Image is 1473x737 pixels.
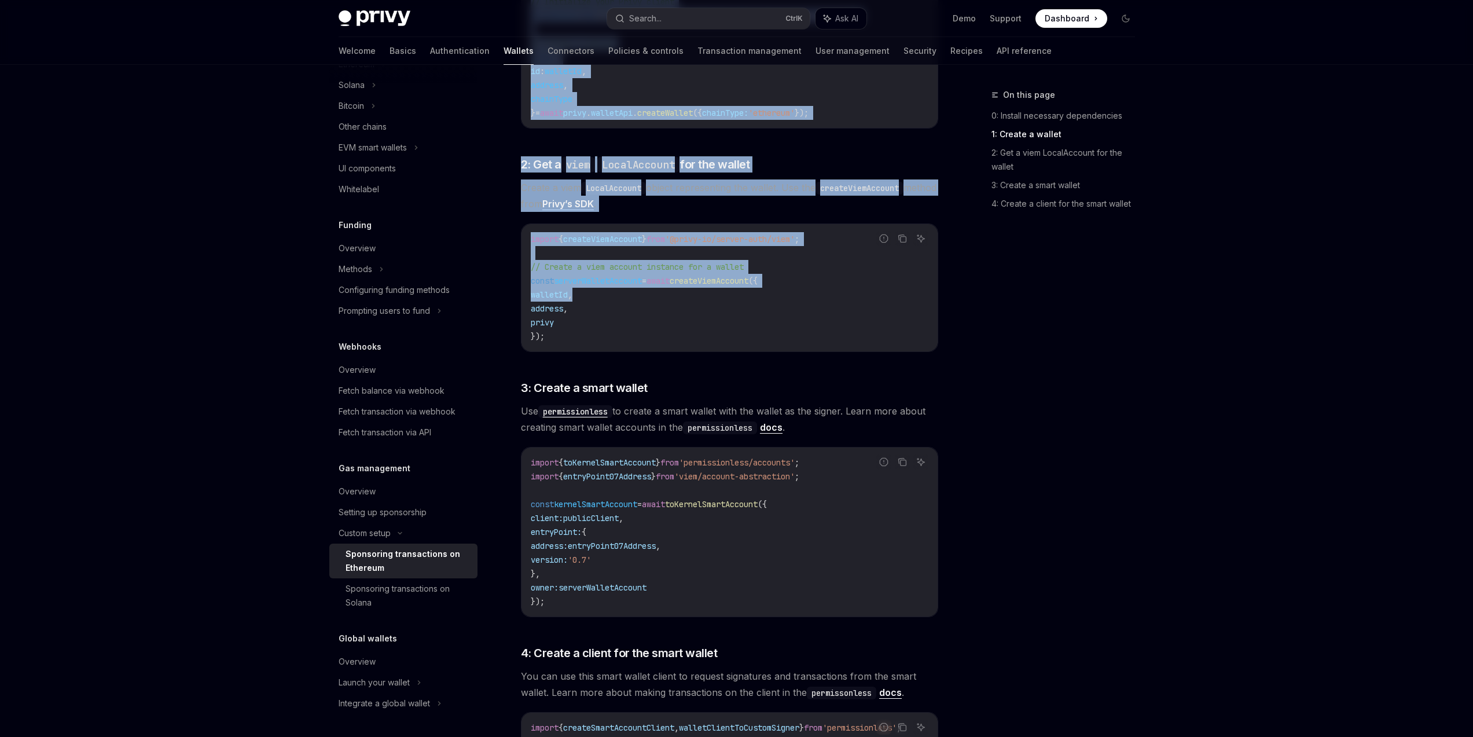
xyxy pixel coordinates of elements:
span: Ask AI [835,13,858,24]
a: Security [903,37,936,65]
span: 'permissionless' [822,723,897,733]
span: id [531,66,540,76]
div: Sponsoring transactions on Solana [346,582,471,610]
a: Overview [329,360,477,380]
span: . [633,108,637,118]
span: } [799,723,804,733]
div: Overview [339,241,376,255]
span: = [535,108,540,118]
span: const [531,276,554,286]
span: import [531,471,559,482]
a: UI components [329,158,477,179]
span: toKernelSmartAccount [665,499,758,509]
a: Fetch transaction via API [329,422,477,443]
span: = [642,276,646,286]
a: Other chains [329,116,477,137]
span: On this page [1003,88,1055,102]
span: publicClient [563,513,619,523]
span: const [531,499,554,509]
span: walletId [531,289,568,300]
h5: Funding [339,218,372,232]
span: createWallet [637,108,693,118]
code: LocalAccount [597,157,679,173]
span: entryPoint07Address [568,541,656,551]
span: import [531,457,559,468]
span: Dashboard [1045,13,1089,24]
a: Fetch balance via webhook [329,380,477,401]
span: , [582,66,586,76]
img: dark logo [339,10,410,27]
button: Ask AI [913,720,928,735]
span: } [651,471,656,482]
button: Report incorrect code [876,454,891,470]
div: Solana [339,78,365,92]
span: You can use this smart wallet client to request signatures and transactions from the smart wallet... [521,668,938,701]
span: : [540,66,545,76]
span: 'ethereum' [748,108,795,118]
button: Copy the contents from the code block [895,720,910,735]
a: 0: Install necessary dependencies [991,107,1144,125]
a: Setting up sponsorship [329,502,477,523]
span: = [637,499,642,509]
a: Wallets [504,37,534,65]
span: 'viem/account-abstraction' [674,471,795,482]
a: 4: Create a client for the smart wallet [991,195,1144,213]
div: Sponsoring transactions on Ethereum [346,547,471,575]
a: Demo [953,13,976,24]
span: }); [795,108,809,118]
span: client: [531,513,563,523]
a: Fetch transaction via webhook [329,401,477,422]
a: 3: Create a smart wallet [991,176,1144,195]
a: Sponsoring transactions on Solana [329,578,477,613]
span: 'permissionless/accounts' [679,457,795,468]
span: , [568,289,572,300]
div: Launch your wallet [339,676,410,690]
span: , [563,80,568,90]
a: User management [816,37,890,65]
div: Methods [339,262,372,276]
span: { [559,234,563,244]
span: Create a viem object representing the wallet. Use the method from . [521,179,938,212]
span: entryPoint07Address [563,471,651,482]
button: Toggle dark mode [1116,9,1135,28]
span: '0.7' [568,555,591,565]
span: await [540,108,563,118]
span: from [646,234,665,244]
span: address [531,303,563,314]
a: Support [990,13,1022,24]
span: }); [531,596,545,607]
span: } [642,234,646,244]
a: Policies & controls [608,37,684,65]
button: Search...CtrlK [607,8,810,29]
a: Basics [390,37,416,65]
div: UI components [339,162,396,175]
a: Authentication [430,37,490,65]
span: ; [795,234,799,244]
span: 3: Create a smart wallet [521,380,648,396]
div: Overview [339,363,376,377]
button: Report incorrect code [876,720,891,735]
span: 4: Create a client for the smart wallet [521,645,718,661]
a: 1: Create a wallet [991,125,1144,144]
a: Configuring funding methods [329,280,477,300]
a: Whitelabel [329,179,477,200]
span: { [559,457,563,468]
button: Copy the contents from the code block [895,454,910,470]
span: privy [531,317,554,328]
div: Setting up sponsorship [339,505,427,519]
span: serverWalletAccount [559,582,646,593]
div: Overview [339,655,376,669]
a: docs [760,421,783,434]
button: Ask AI [913,454,928,470]
a: API reference [997,37,1052,65]
span: createViemAccount [670,276,748,286]
div: Configuring funding methods [339,283,450,297]
span: walletClientToCustomSigner [679,723,799,733]
span: { [559,471,563,482]
a: Welcome [339,37,376,65]
div: Fetch balance via webhook [339,384,445,398]
div: EVM smart wallets [339,141,407,155]
a: Transaction management [697,37,802,65]
span: ({ [748,276,758,286]
div: Overview [339,485,376,498]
